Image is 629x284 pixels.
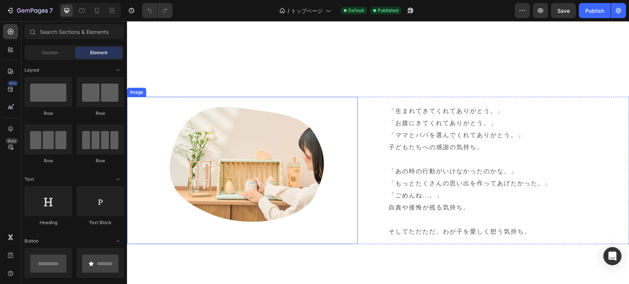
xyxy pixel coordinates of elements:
[348,7,364,14] span: Default
[291,7,323,15] span: トップページ
[557,8,570,14] span: Save
[24,110,72,117] div: Row
[77,110,124,117] div: Row
[603,247,621,265] div: Open Intercom Messenger
[262,83,441,216] p: 「生まれてきてくれてありがとう。」 「お腹にきてくれてありがとう。」 「ママとパパを選んでくれてありがとう。」 子どもたちへの感謝の気持ち。 「あの時の行動がいけなかったのかな。」 「もっとたく...
[90,49,107,56] span: Element
[77,219,124,226] div: Text Block
[551,3,576,18] button: Save
[127,21,629,284] iframe: Design area
[24,24,124,39] input: Search Sections & Elements
[7,80,18,86] div: 450
[42,49,58,56] span: Section
[112,64,124,76] span: Toggle open
[24,219,72,226] div: Heading
[585,7,604,15] div: Publish
[288,7,289,15] span: /
[24,157,72,164] div: Row
[49,6,53,15] p: 7
[24,67,39,73] span: Layout
[579,3,611,18] button: Publish
[3,3,56,18] button: 7
[24,176,34,183] span: Text
[112,173,124,185] span: Toggle open
[6,138,18,144] div: Beta
[24,238,38,244] span: Button
[142,3,173,18] div: Undo/Redo
[378,7,398,14] span: Published
[77,157,124,164] div: Row
[112,235,124,247] span: Toggle open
